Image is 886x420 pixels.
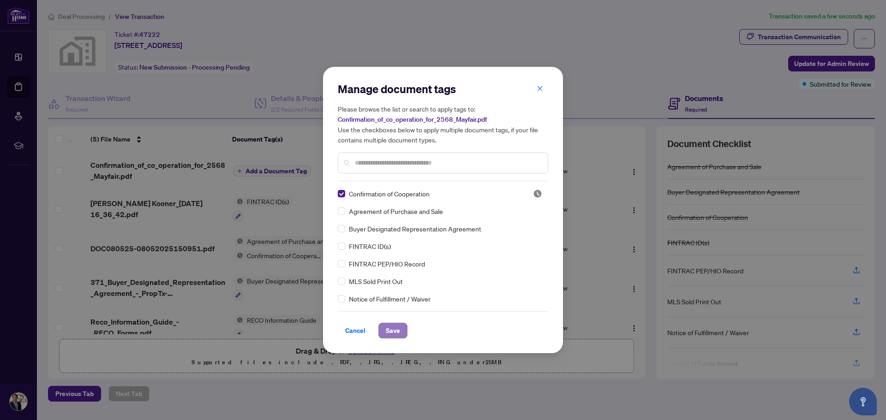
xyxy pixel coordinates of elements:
button: Cancel [338,323,373,338]
span: Notice of Fulfillment / Waiver [349,294,431,304]
img: status [533,189,542,198]
span: MLS Sold Print Out [349,276,403,286]
span: Confirmation of Cooperation [349,189,430,199]
span: Confirmation_of_co_operation_for_2568_Mayfair.pdf [338,115,487,124]
span: Buyer Designated Representation Agreement [349,224,481,234]
button: Save [378,323,407,338]
span: Pending Review [533,189,542,198]
span: FINTRAC PEP/HIO Record [349,259,425,269]
span: Agreement of Purchase and Sale [349,206,443,216]
span: Save [386,323,400,338]
span: Cancel [345,323,365,338]
h5: Please browse the list or search to apply tags to: Use the checkboxes below to apply multiple doc... [338,104,548,145]
span: close [537,85,543,92]
span: FINTRAC ID(s) [349,241,391,251]
button: Open asap [849,388,877,415]
h2: Manage document tags [338,82,548,96]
